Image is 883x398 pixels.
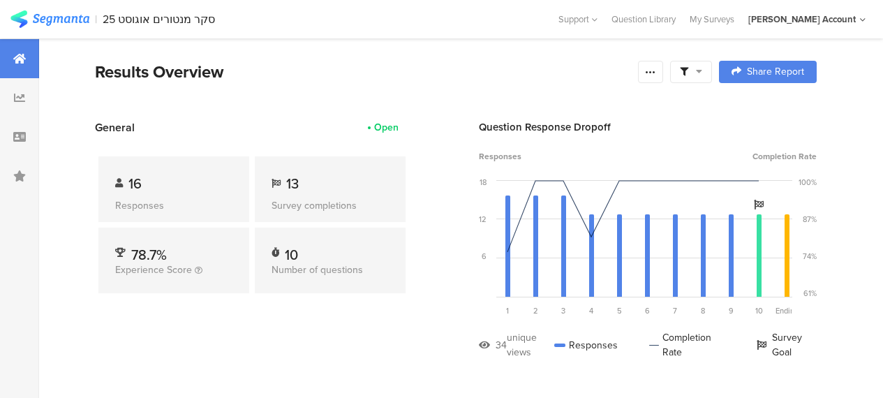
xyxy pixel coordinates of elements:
div: Question Response Dropoff [479,119,817,135]
img: segmanta logo [10,10,89,28]
a: Question Library [604,13,683,26]
span: 4 [589,305,593,316]
div: | [95,11,97,27]
span: Share Report [747,67,804,77]
div: Results Overview [95,59,631,84]
div: Ending [773,305,801,316]
div: 100% [799,177,817,188]
i: Survey Goal [754,200,764,209]
div: 10 [285,244,298,258]
div: Responses [554,330,618,360]
div: 61% [803,288,817,299]
div: 12 [479,214,487,225]
span: 6 [645,305,650,316]
div: 87% [803,214,817,225]
span: 5 [617,305,622,316]
div: 18 [480,177,487,188]
div: Completion Rate [649,330,725,360]
div: 74% [803,251,817,262]
div: unique views [507,330,554,360]
div: Support [558,8,598,30]
div: Responses [115,198,232,213]
div: [PERSON_NAME] Account [748,13,856,26]
span: 13 [286,173,299,194]
span: 78.7% [131,244,167,265]
a: My Surveys [683,13,741,26]
span: General [95,119,135,135]
span: 7 [673,305,677,316]
span: 10 [755,305,763,316]
div: 6 [482,251,487,262]
span: 8 [701,305,705,316]
div: Survey completions [272,198,389,213]
div: סקר מנטורים אוגוסט 25 [103,13,215,26]
span: 16 [128,173,142,194]
div: 34 [496,338,507,353]
span: 2 [533,305,538,316]
span: Responses [479,150,521,163]
span: 9 [729,305,734,316]
span: Number of questions [272,263,363,277]
div: Open [374,120,399,135]
span: 1 [506,305,509,316]
span: Experience Score [115,263,192,277]
span: Completion Rate [752,150,817,163]
div: Survey Goal [757,330,817,360]
span: 3 [561,305,565,316]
